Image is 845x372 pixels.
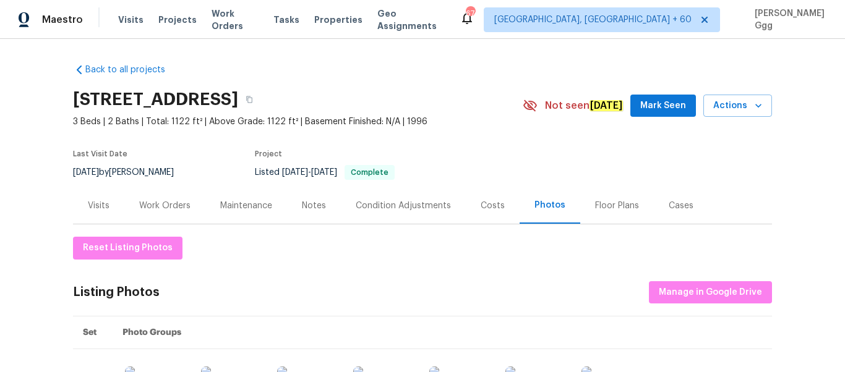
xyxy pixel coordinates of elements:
h2: [STREET_ADDRESS] [73,93,238,106]
span: Visits [118,14,144,26]
span: [DATE] [73,168,99,177]
span: Complete [346,169,393,176]
span: Last Visit Date [73,150,127,158]
span: [DATE] [282,168,308,177]
div: Cases [669,200,693,212]
span: Manage in Google Drive [659,285,762,300]
div: Listing Photos [73,286,160,298]
span: Geo Assignments [377,7,445,32]
em: [DATE] [590,100,623,111]
span: Listed [255,168,395,177]
div: by [PERSON_NAME] [73,165,189,180]
div: Notes [302,200,326,212]
div: 674 [466,7,474,20]
button: Mark Seen [630,95,696,117]
span: 3 Beds | 2 Baths | Total: 1122 ft² | Above Grade: 1122 ft² | Basement Finished: N/A | 1996 [73,116,523,128]
th: Photo Groups [113,316,772,349]
span: Actions [713,98,762,114]
div: Floor Plans [595,200,639,212]
th: Set [73,316,113,349]
div: Work Orders [139,200,191,212]
span: Reset Listing Photos [83,240,173,256]
div: Photos [534,199,565,211]
div: Condition Adjustments [356,200,451,212]
button: Actions [703,95,772,117]
span: [PERSON_NAME] Ggg [750,7,826,32]
span: Work Orders [212,7,259,32]
button: Copy Address [238,88,260,111]
span: [DATE] [311,168,337,177]
button: Manage in Google Drive [649,281,772,304]
div: Costs [481,200,505,212]
span: Project [255,150,282,158]
div: Maintenance [220,200,272,212]
span: Maestro [42,14,83,26]
span: Projects [158,14,197,26]
span: - [282,168,337,177]
span: Mark Seen [640,98,686,114]
span: Not seen [545,99,623,112]
div: Visits [88,200,109,212]
span: Properties [314,14,362,26]
a: Back to all projects [73,64,192,76]
span: Tasks [273,15,299,24]
span: [GEOGRAPHIC_DATA], [GEOGRAPHIC_DATA] + 60 [494,14,692,26]
button: Reset Listing Photos [73,237,182,260]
